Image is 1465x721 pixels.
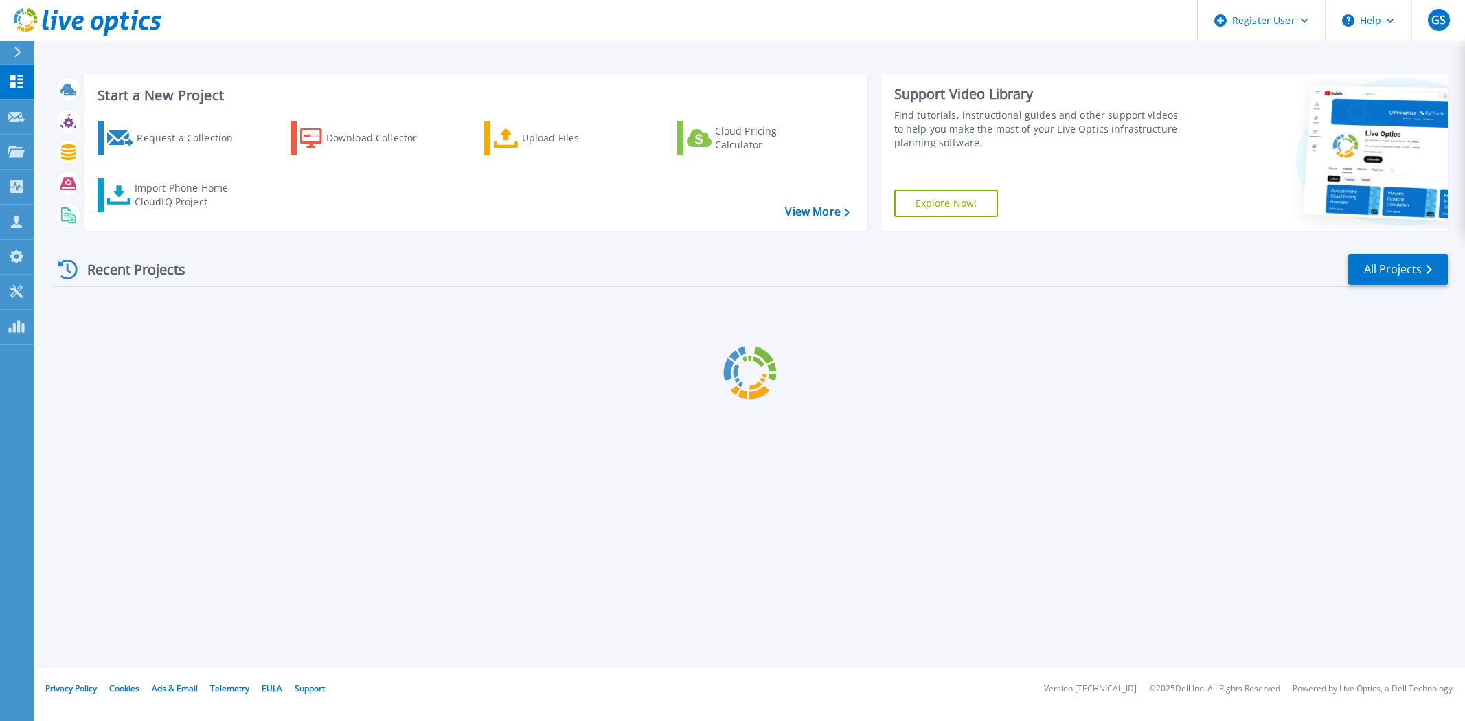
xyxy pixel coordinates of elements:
[152,683,198,694] a: Ads & Email
[137,124,247,152] div: Request a Collection
[894,108,1185,150] div: Find tutorials, instructional guides and other support videos to help you make the most of your L...
[109,683,139,694] a: Cookies
[894,85,1185,103] div: Support Video Library
[98,88,849,103] h3: Start a New Project
[291,121,444,155] a: Download Collector
[785,205,849,218] a: View More
[295,683,325,694] a: Support
[262,683,282,694] a: EULA
[1149,685,1280,694] li: © 2025 Dell Inc. All Rights Reserved
[326,124,436,152] div: Download Collector
[210,683,249,694] a: Telemetry
[45,683,97,694] a: Privacy Policy
[1348,254,1448,285] a: All Projects
[522,124,632,152] div: Upload Files
[484,121,637,155] a: Upload Files
[1044,685,1137,694] li: Version: [TECHNICAL_ID]
[135,181,242,209] div: Import Phone Home CloudIQ Project
[894,190,999,217] a: Explore Now!
[53,253,204,286] div: Recent Projects
[1431,14,1446,25] span: GS
[715,124,825,152] div: Cloud Pricing Calculator
[98,121,251,155] a: Request a Collection
[1293,685,1453,694] li: Powered by Live Optics, a Dell Technology
[677,121,830,155] a: Cloud Pricing Calculator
